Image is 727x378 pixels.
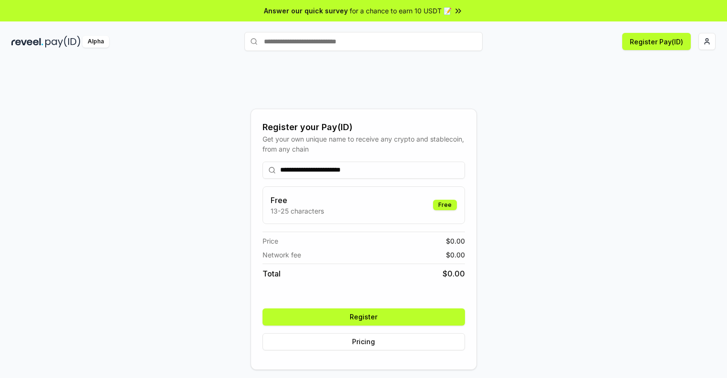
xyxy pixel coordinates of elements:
[263,121,465,134] div: Register your Pay(ID)
[271,206,324,216] p: 13-25 characters
[622,33,691,50] button: Register Pay(ID)
[446,250,465,260] span: $ 0.00
[263,268,281,279] span: Total
[11,36,43,48] img: reveel_dark
[264,6,348,16] span: Answer our quick survey
[263,236,278,246] span: Price
[263,250,301,260] span: Network fee
[263,134,465,154] div: Get your own unique name to receive any crypto and stablecoin, from any chain
[446,236,465,246] span: $ 0.00
[45,36,81,48] img: pay_id
[350,6,452,16] span: for a chance to earn 10 USDT 📝
[271,194,324,206] h3: Free
[443,268,465,279] span: $ 0.00
[263,333,465,350] button: Pricing
[263,308,465,326] button: Register
[82,36,109,48] div: Alpha
[433,200,457,210] div: Free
